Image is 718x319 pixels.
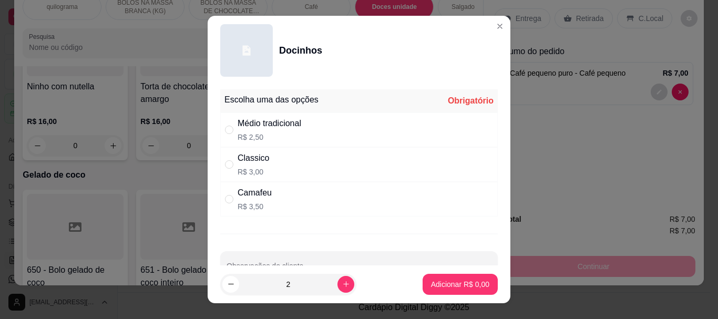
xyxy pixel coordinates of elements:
[238,152,269,164] div: Classico
[448,95,494,107] div: Obrigatório
[491,18,508,35] button: Close
[227,265,491,275] input: Observações do cliente
[423,274,498,295] button: Adicionar R$ 0,00
[238,117,301,130] div: Médio tradicional
[431,279,489,290] p: Adicionar R$ 0,00
[279,43,322,58] div: Docinhos
[337,276,354,293] button: increase-product-quantity
[238,201,272,212] p: R$ 3,50
[238,132,301,142] p: R$ 2,50
[224,94,319,106] div: Escolha uma das opções
[222,276,239,293] button: decrease-product-quantity
[238,187,272,199] div: Camafeu
[238,167,269,177] p: R$ 3,00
